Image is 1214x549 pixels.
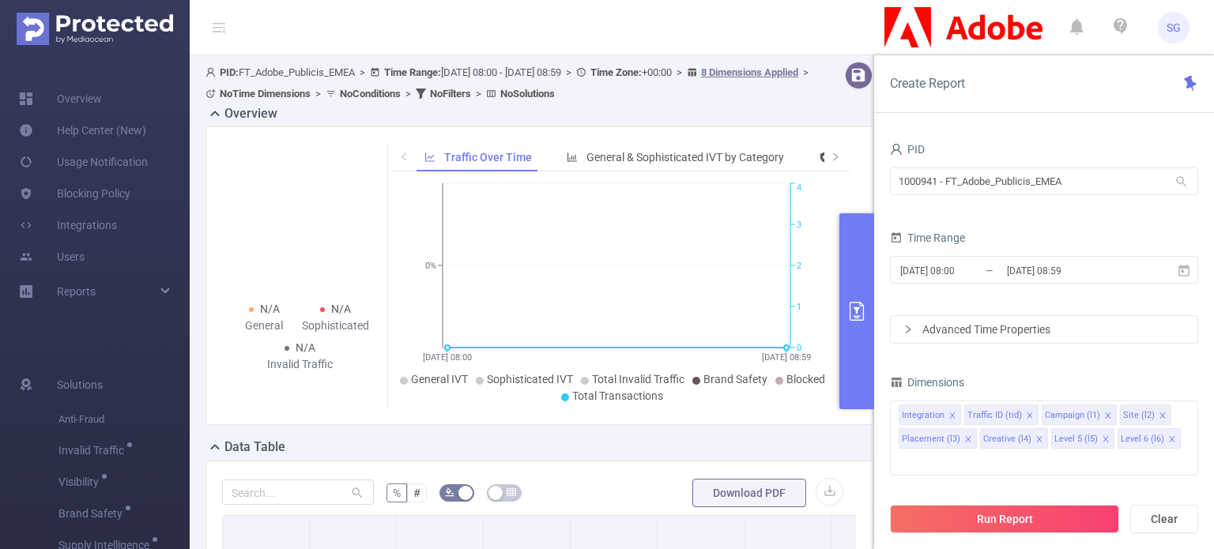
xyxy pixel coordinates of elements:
[586,151,784,164] span: General & Sophisticated IVT by Category
[1054,429,1098,449] div: Level 5 (l5)
[890,376,964,389] span: Dimensions
[1121,429,1164,449] div: Level 6 (l6)
[786,373,825,385] span: Blocked
[964,435,972,445] i: icon: close
[331,303,351,315] span: N/A
[423,352,472,363] tspan: [DATE] 08:00
[1123,405,1155,426] div: Site (l2)
[413,487,420,499] span: #
[567,152,578,163] i: icon: bar-chart
[890,505,1119,533] button: Run Report
[430,88,471,100] b: No Filters
[948,412,956,421] i: icon: close
[592,373,684,385] span: Total Invalid Traffic
[561,66,576,78] span: >
[425,261,436,271] tspan: 0%
[762,352,811,363] tspan: [DATE] 08:59
[399,152,409,161] i: icon: left
[58,445,130,456] span: Invalid Traffic
[1035,435,1043,445] i: icon: close
[983,429,1031,449] div: Creative (l4)
[57,369,103,400] span: Solutions
[1167,12,1181,43] span: SG
[980,428,1048,449] li: Creative (l4)
[19,115,146,146] a: Help Center (New)
[902,405,944,426] div: Integration
[902,429,960,449] div: Placement (l3)
[672,66,687,78] span: >
[393,487,401,499] span: %
[487,373,573,385] span: Sophisticated IVT
[1104,412,1112,421] i: icon: close
[891,316,1197,343] div: icon: rightAdvanced Time Properties
[300,318,372,334] div: Sophisticated
[964,404,1039,425] li: Traffic ID (tid)
[19,83,102,115] a: Overview
[831,152,840,161] i: icon: right
[1118,428,1181,449] li: Level 6 (l6)
[797,183,801,194] tspan: 4
[1042,404,1117,425] li: Campaign (l1)
[224,104,277,123] h2: Overview
[260,303,280,315] span: N/A
[890,143,903,156] i: icon: user
[19,241,85,273] a: Users
[264,356,336,373] div: Invalid Traffic
[205,66,813,100] span: FT_Adobe_Publicis_EMEA [DATE] 08:00 - [DATE] 08:59 +00:00
[899,404,961,425] li: Integration
[384,66,441,78] b: Time Range:
[205,67,220,77] i: icon: user
[701,66,798,78] u: 8 Dimensions Applied
[401,88,416,100] span: >
[899,260,1027,281] input: Start date
[58,476,104,487] span: Visibility
[798,66,813,78] span: >
[890,143,925,156] span: PID
[903,325,913,334] i: icon: right
[1051,428,1114,449] li: Level 5 (l5)
[890,231,965,244] span: Time Range
[1045,405,1100,426] div: Campaign (l1)
[19,146,148,178] a: Usage Notification
[57,285,96,298] span: Reports
[1102,435,1110,445] i: icon: close
[1120,404,1171,425] li: Site (l2)
[797,343,801,353] tspan: 0
[411,373,468,385] span: General IVT
[296,341,315,354] span: N/A
[58,404,190,435] span: Anti-Fraud
[222,479,374,505] input: Search...
[445,487,454,497] i: icon: bg-colors
[1159,412,1167,421] i: icon: close
[224,438,285,457] h2: Data Table
[19,178,130,209] a: Blocking Policy
[797,302,801,312] tspan: 1
[471,88,486,100] span: >
[424,152,435,163] i: icon: line-chart
[967,405,1022,426] div: Traffic ID (tid)
[703,373,767,385] span: Brand Safety
[692,479,806,507] button: Download PDF
[1130,505,1198,533] button: Clear
[1005,260,1133,281] input: End date
[1026,412,1034,421] i: icon: close
[507,487,516,497] i: icon: table
[355,66,370,78] span: >
[572,389,663,402] span: Total Transactions
[899,428,977,449] li: Placement (l3)
[797,261,801,271] tspan: 2
[340,88,401,100] b: No Conditions
[311,88,326,100] span: >
[1168,435,1176,445] i: icon: close
[444,151,532,164] span: Traffic Over Time
[500,88,555,100] b: No Solutions
[57,276,96,307] a: Reports
[220,88,311,100] b: No Time Dimensions
[228,318,300,334] div: General
[17,13,173,45] img: Protected Media
[19,209,117,241] a: Integrations
[590,66,642,78] b: Time Zone:
[890,76,965,91] span: Create Report
[797,220,801,230] tspan: 3
[220,66,239,78] b: PID:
